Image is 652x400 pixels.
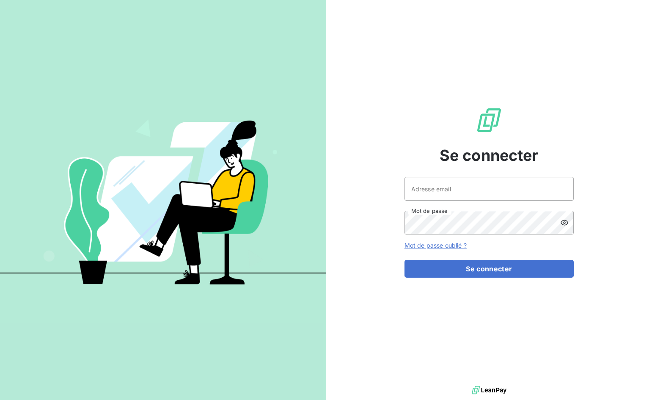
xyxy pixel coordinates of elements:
[472,384,506,397] img: logo
[440,144,539,167] span: Se connecter
[476,107,503,134] img: Logo LeanPay
[404,177,574,201] input: placeholder
[404,242,467,249] a: Mot de passe oublié ?
[404,260,574,278] button: Se connecter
